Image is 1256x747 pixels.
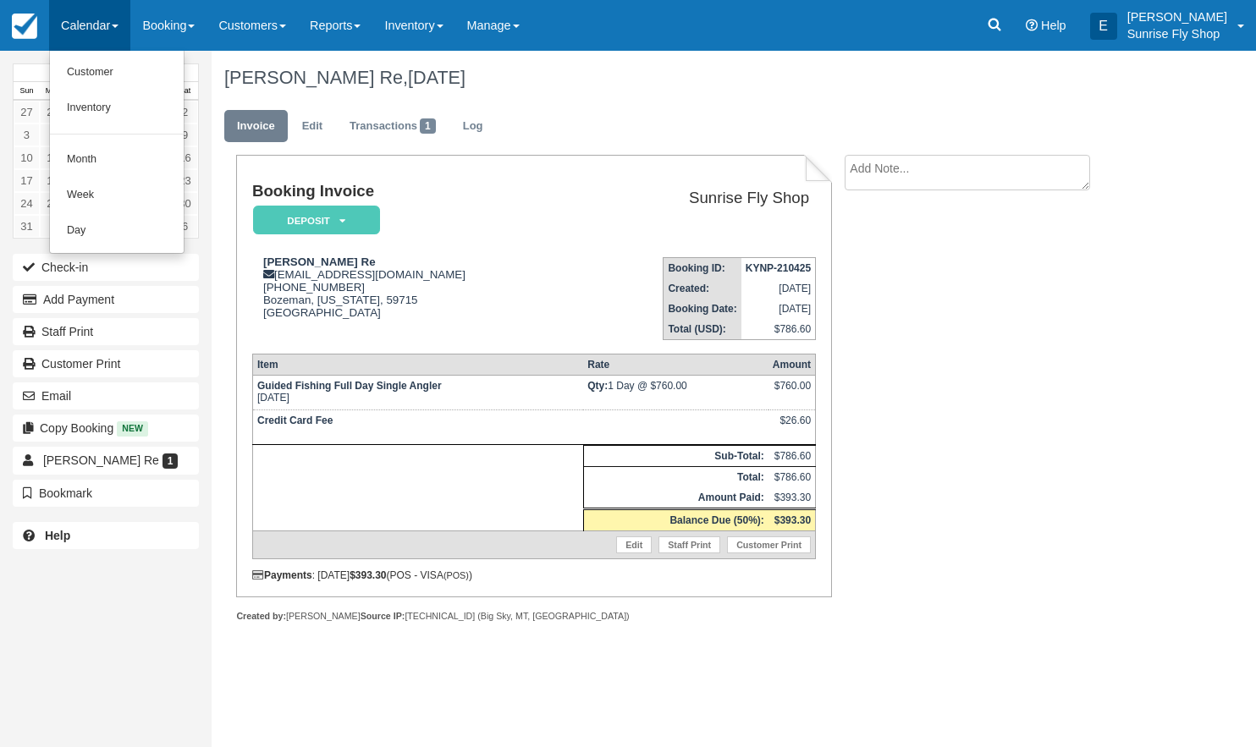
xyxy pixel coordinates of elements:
[337,110,449,143] a: Transactions1
[741,299,816,319] td: [DATE]
[172,82,198,101] th: Sat
[12,14,37,39] img: checkfront-main-nav-mini-logo.png
[14,101,40,124] a: 27
[252,569,312,581] strong: Payments
[50,55,184,91] a: Customer
[13,522,199,549] a: Help
[727,536,811,553] a: Customer Print
[40,124,66,146] a: 4
[50,213,184,249] a: Day
[40,82,66,101] th: Mon
[13,480,199,507] button: Bookmark
[224,68,1141,88] h1: [PERSON_NAME] Re,
[583,376,768,410] td: 1 Day @ $760.00
[14,215,40,238] a: 31
[13,286,199,313] button: Add Payment
[13,447,199,474] a: [PERSON_NAME] Re 1
[664,278,741,299] th: Created:
[420,118,436,134] span: 1
[172,146,198,169] a: 16
[263,255,376,268] strong: [PERSON_NAME] Re
[252,354,583,376] th: Item
[50,91,184,126] a: Inventory
[172,124,198,146] a: 9
[361,611,405,621] strong: Source IP:
[350,569,386,581] strong: $393.30
[14,82,40,101] th: Sun
[658,536,720,553] a: Staff Print
[664,299,741,319] th: Booking Date:
[252,569,816,581] div: : [DATE] (POS - VISA )
[14,169,40,192] a: 17
[40,215,66,238] a: 1
[252,205,374,236] a: Deposit
[14,124,40,146] a: 3
[616,536,652,553] a: Edit
[768,446,816,467] td: $786.60
[252,183,581,200] h1: Booking Invoice
[252,376,583,410] td: [DATE]
[773,380,811,405] div: $760.00
[13,254,199,281] button: Check-in
[741,319,816,340] td: $786.60
[583,446,768,467] th: Sub-Total:
[14,192,40,215] a: 24
[774,514,811,526] strong: $393.30
[768,487,816,509] td: $393.30
[236,611,286,621] strong: Created by:
[768,354,816,376] th: Amount
[13,415,199,442] button: Copy Booking New
[252,255,581,340] div: [EMAIL_ADDRESS][DOMAIN_NAME] [PHONE_NUMBER] Bozeman, [US_STATE], 59715 [GEOGRAPHIC_DATA]
[224,110,288,143] a: Invoice
[40,192,66,215] a: 25
[13,382,199,409] button: Email
[14,146,40,169] a: 10
[587,189,809,207] h2: Sunrise Fly Shop
[45,529,70,542] b: Help
[163,453,179,469] span: 1
[664,258,741,279] th: Booking ID:
[741,278,816,299] td: [DATE]
[583,487,768,509] th: Amount Paid:
[13,350,199,377] a: Customer Print
[443,570,469,580] small: (POS)
[450,110,496,143] a: Log
[50,178,184,213] a: Week
[1026,19,1038,31] i: Help
[172,101,198,124] a: 2
[1127,25,1227,42] p: Sunrise Fly Shop
[587,380,608,392] strong: Qty
[40,101,66,124] a: 28
[43,453,159,467] span: [PERSON_NAME] Re
[257,380,442,392] strong: Guided Fishing Full Day Single Angler
[773,415,811,440] div: $26.60
[40,146,66,169] a: 11
[13,318,199,345] a: Staff Print
[172,169,198,192] a: 23
[664,319,741,340] th: Total (USD):
[253,206,380,235] em: Deposit
[408,67,465,88] span: [DATE]
[117,421,148,436] span: New
[40,169,66,192] a: 18
[583,509,768,531] th: Balance Due (50%):
[172,215,198,238] a: 6
[1041,19,1066,32] span: Help
[289,110,335,143] a: Edit
[49,51,185,254] ul: Calendar
[768,467,816,488] td: $786.60
[1127,8,1227,25] p: [PERSON_NAME]
[746,262,811,274] strong: KYNP-210425
[236,610,831,623] div: [PERSON_NAME] [TECHNICAL_ID] (Big Sky, MT, [GEOGRAPHIC_DATA])
[1090,13,1117,40] div: E
[583,354,768,376] th: Rate
[172,192,198,215] a: 30
[50,142,184,178] a: Month
[583,467,768,488] th: Total:
[257,415,333,426] strong: Credit Card Fee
